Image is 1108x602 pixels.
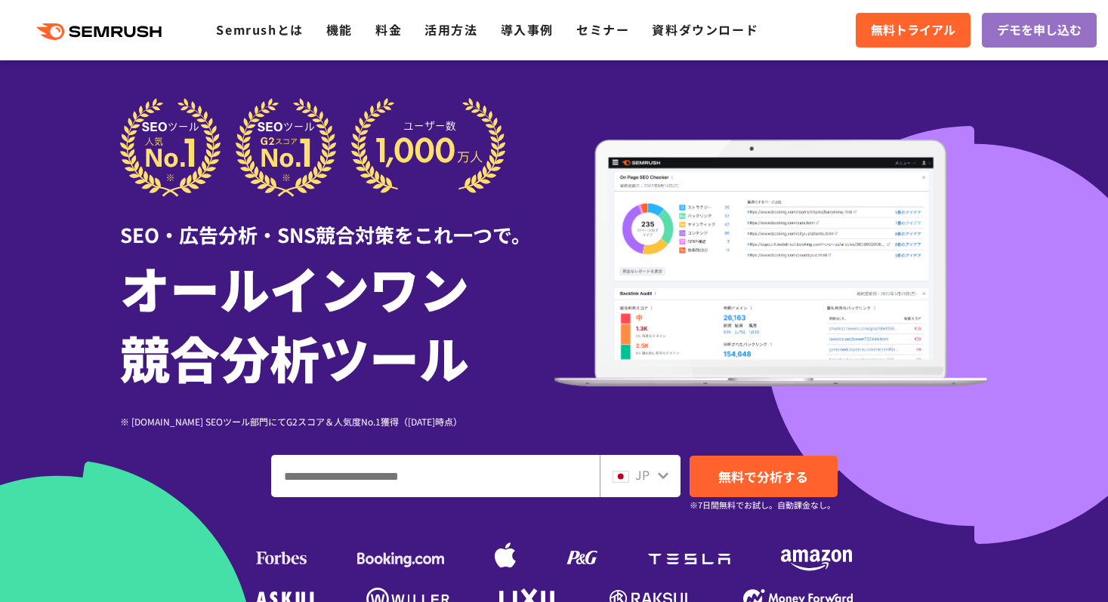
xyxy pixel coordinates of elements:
[652,20,758,38] a: 資料ダウンロード
[997,20,1082,40] span: デモを申し込む
[120,197,554,249] div: SEO・広告分析・SNS競合対策をこれ一つで。
[690,456,838,497] a: 無料で分析する
[576,20,629,38] a: セミナー
[718,467,808,486] span: 無料で分析する
[501,20,554,38] a: 導入事例
[120,253,554,392] h1: オールインワン 競合分析ツール
[120,414,554,428] div: ※ [DOMAIN_NAME] SEOツール部門にてG2スコア＆人気度No.1獲得（[DATE]時点）
[326,20,353,38] a: 機能
[216,20,303,38] a: Semrushとは
[375,20,402,38] a: 料金
[856,13,971,48] a: 無料トライアル
[871,20,955,40] span: 無料トライアル
[272,456,599,496] input: ドメイン、キーワードまたはURLを入力してください
[424,20,477,38] a: 活用方法
[982,13,1097,48] a: デモを申し込む
[690,498,835,512] small: ※7日間無料でお試し。自動課金なし。
[635,465,650,484] span: JP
